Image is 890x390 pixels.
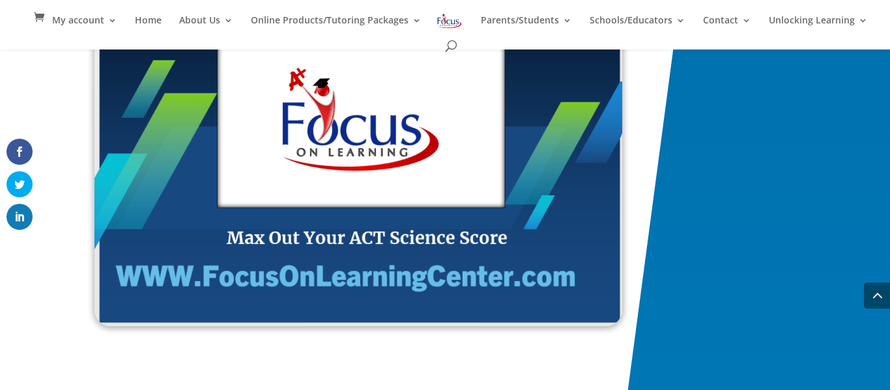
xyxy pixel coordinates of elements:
a: Parents/Students [481,16,572,38]
a: Digital ACT Prep English/Reading Workbook [94,314,622,329]
img: Focus on Learning [436,12,463,31]
img: Science Jumpstart Screenshot TPS [94,25,622,326]
a: Unlocking Learning [769,16,868,38]
a: Contact [703,16,751,38]
a: Schools/Educators [590,16,685,38]
a: About Us [179,16,233,38]
a: Home [135,16,162,38]
a: My account [52,16,117,38]
a: Online Products/Tutoring Packages [251,16,422,38]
